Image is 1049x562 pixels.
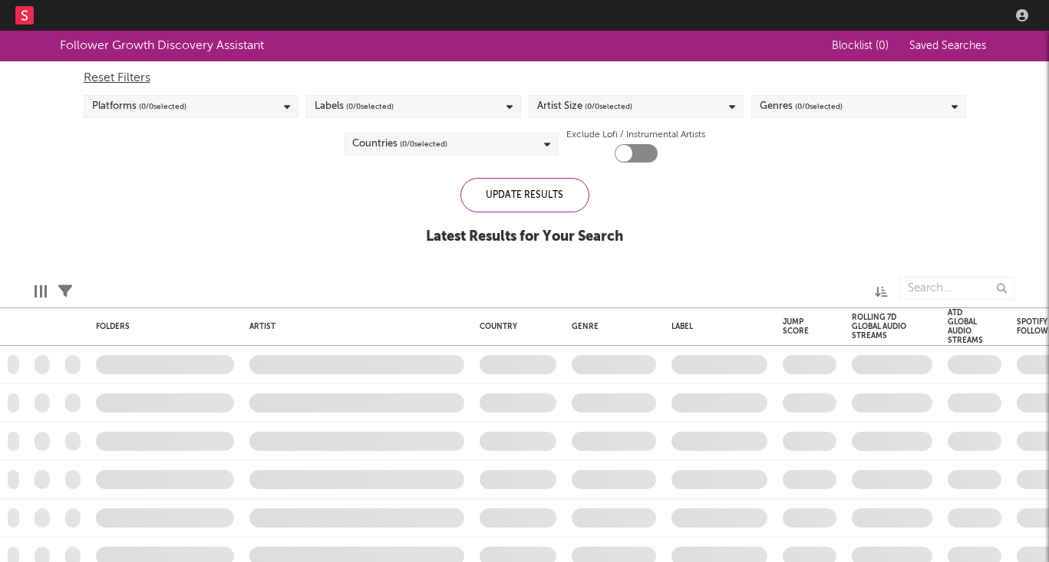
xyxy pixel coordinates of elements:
[566,126,705,144] label: Exclude Lofi / Instrumental Artists
[876,41,889,51] span: ( 0 )
[832,41,889,51] span: Blocklist
[852,313,909,340] div: Rolling 7D Global Audio Streams
[92,97,186,116] div: Platforms
[585,97,632,116] span: ( 0 / 0 selected)
[948,308,983,345] div: ATD Global Audio Streams
[84,69,966,87] div: Reset Filters
[760,97,843,116] div: Genres
[905,40,989,52] button: Saved Searches
[480,322,549,331] div: Country
[60,37,264,55] div: Follower Growth Discovery Assistant
[400,135,447,153] span: ( 0 / 0 selected)
[249,322,457,331] div: Artist
[537,97,632,116] div: Artist Size
[899,277,1014,300] input: Search...
[346,97,394,116] span: ( 0 / 0 selected)
[795,97,843,116] span: ( 0 / 0 selected)
[671,322,760,331] div: Label
[572,322,648,331] div: Genre
[35,269,47,314] div: Edit Columns
[139,97,186,116] span: ( 0 / 0 selected)
[460,178,589,212] div: Update Results
[426,228,623,246] div: Latest Results for Your Search
[352,135,447,153] div: Countries
[58,269,72,314] div: Filters
[96,322,211,331] div: Folders
[909,41,989,51] span: Saved Searches
[315,97,394,116] div: Labels
[783,317,813,336] div: Jump Score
